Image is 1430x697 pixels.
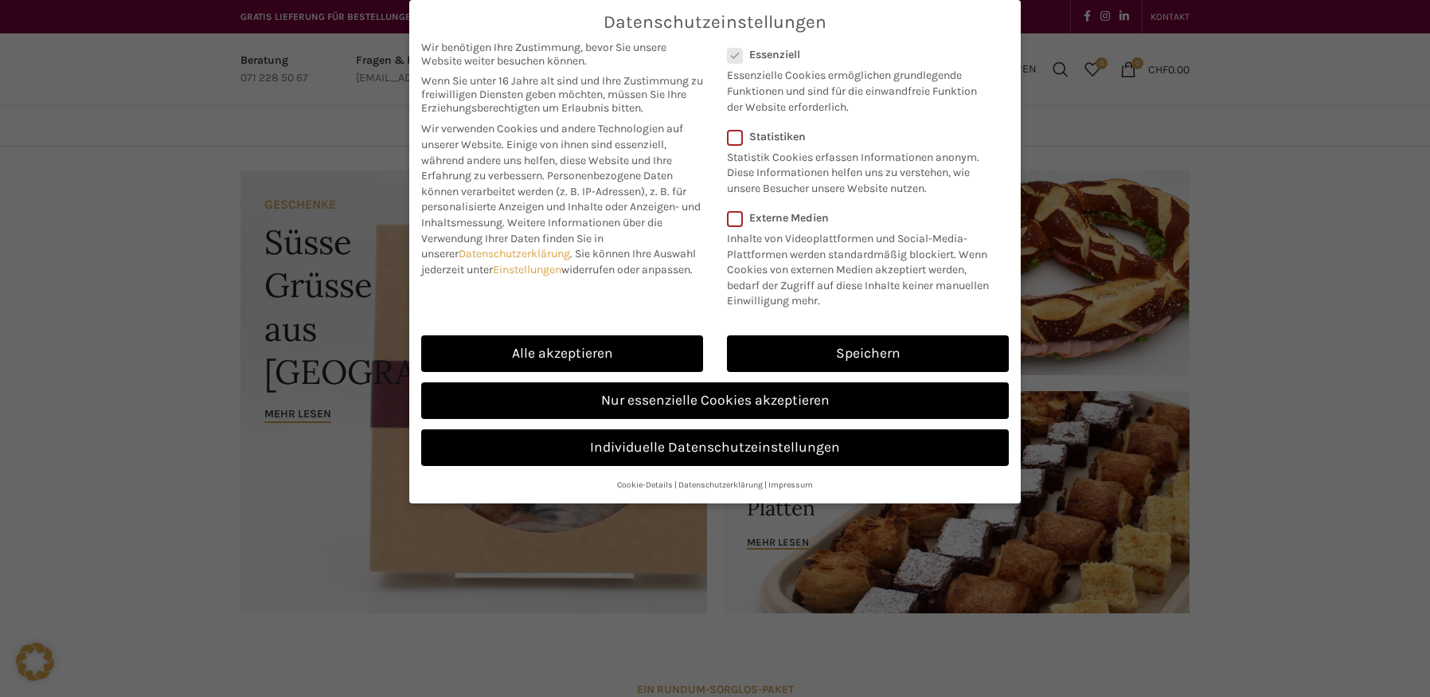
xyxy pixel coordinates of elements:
[727,211,998,225] label: Externe Medien
[421,382,1009,419] a: Nur essenzielle Cookies akzeptieren
[421,335,703,372] a: Alle akzeptieren
[727,335,1009,372] a: Speichern
[727,61,988,115] p: Essenzielle Cookies ermöglichen grundlegende Funktionen und sind für die einwandfreie Funktion de...
[768,480,813,490] a: Impressum
[727,143,988,197] p: Statistik Cookies erfassen Informationen anonym. Diese Informationen helfen uns zu verstehen, wie...
[421,41,703,68] span: Wir benötigen Ihre Zustimmung, bevor Sie unsere Website weiter besuchen können.
[421,74,703,115] span: Wenn Sie unter 16 Jahre alt sind und Ihre Zustimmung zu freiwilligen Diensten geben möchten, müss...
[421,216,662,260] span: Weitere Informationen über die Verwendung Ihrer Daten finden Sie in unserer .
[421,247,696,276] span: Sie können Ihre Auswahl jederzeit unter widerrufen oder anpassen.
[421,429,1009,466] a: Individuelle Datenschutzeinstellungen
[421,169,701,229] span: Personenbezogene Daten können verarbeitet werden (z. B. IP-Adressen), z. B. für personalisierte A...
[493,263,561,276] a: Einstellungen
[421,122,683,182] span: Wir verwenden Cookies und andere Technologien auf unserer Website. Einige von ihnen sind essenzie...
[459,247,570,260] a: Datenschutzerklärung
[617,480,673,490] a: Cookie-Details
[727,225,998,309] p: Inhalte von Videoplattformen und Social-Media-Plattformen werden standardmäßig blockiert. Wenn Co...
[604,12,826,33] span: Datenschutzeinstellungen
[727,130,988,143] label: Statistiken
[727,48,988,61] label: Essenziell
[678,480,763,490] a: Datenschutzerklärung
